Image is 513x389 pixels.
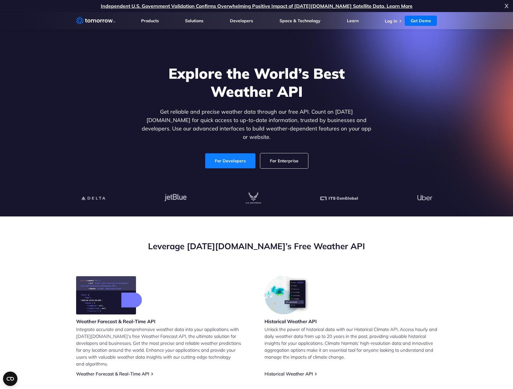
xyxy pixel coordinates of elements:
a: Home link [76,16,115,25]
a: Learn [347,18,359,23]
h1: Explore the World’s Best Weather API [141,64,373,100]
a: Products [141,18,159,23]
a: Developers [230,18,253,23]
a: Get Demo [405,16,437,26]
h2: Leverage [DATE][DOMAIN_NAME]’s Free Weather API [76,240,437,252]
button: Open CMP widget [3,372,17,386]
a: For Enterprise [260,153,308,168]
a: Space & Technology [280,18,320,23]
a: Solutions [185,18,203,23]
p: Unlock the power of historical data with our Historical Climate API. Access hourly and daily weat... [264,326,437,360]
a: Log In [385,18,397,24]
h3: Historical Weather API [264,318,317,325]
h3: Weather Forecast & Real-Time API [76,318,156,325]
p: Get reliable and precise weather data through our free API. Count on [DATE][DOMAIN_NAME] for quic... [141,108,373,141]
p: Integrate accurate and comprehensive weather data into your applications with [DATE][DOMAIN_NAME]... [76,326,249,367]
a: For Developers [205,153,255,168]
a: Weather Forecast & Real-Time API [76,371,149,377]
a: Independent U.S. Government Validation Confirms Overwhelming Positive Impact of [DATE][DOMAIN_NAM... [101,3,413,9]
a: Historical Weather API [264,371,313,377]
